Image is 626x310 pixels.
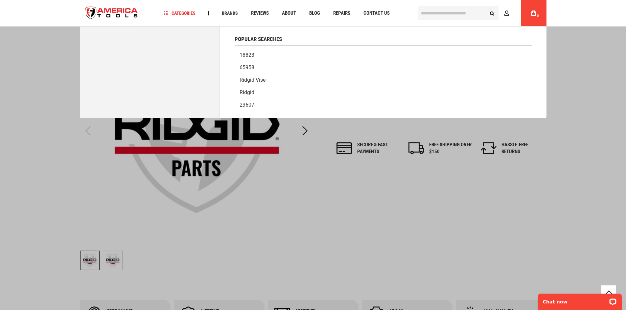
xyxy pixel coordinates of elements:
iframe: LiveChat chat widget [534,289,626,310]
a: Ridgid [235,86,532,99]
button: Search [486,7,498,19]
a: Brands [219,9,241,18]
a: store logo [80,1,144,26]
a: About [279,9,299,18]
span: Blog [309,11,320,16]
a: Reviews [248,9,272,18]
a: Blog [306,9,323,18]
a: 65958 [235,61,532,74]
span: Popular Searches [235,36,282,42]
a: 18823 [235,49,532,61]
span: Brands [222,11,238,15]
a: 23607 [235,99,532,111]
a: Ridgid vise [235,74,532,86]
a: Repairs [330,9,353,18]
a: Contact Us [360,9,393,18]
span: 0 [537,14,539,18]
img: America Tools [80,1,144,26]
a: Categories [161,9,198,18]
span: Categories [164,11,196,15]
span: Repairs [333,11,350,16]
span: About [282,11,296,16]
span: Reviews [251,11,269,16]
span: Contact Us [363,11,390,16]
